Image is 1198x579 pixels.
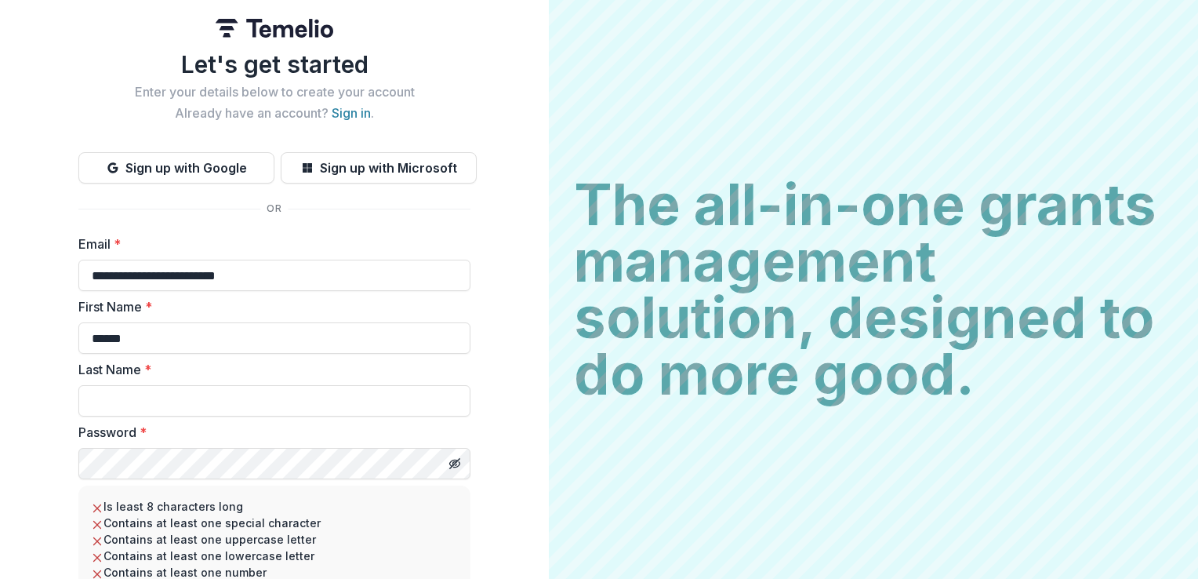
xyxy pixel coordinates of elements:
[91,548,458,564] li: Contains at least one lowercase letter
[78,360,461,379] label: Last Name
[442,451,467,476] button: Toggle password visibility
[91,498,458,515] li: Is least 8 characters long
[91,531,458,548] li: Contains at least one uppercase letter
[332,105,371,121] a: Sign in
[216,19,333,38] img: Temelio
[78,423,461,442] label: Password
[78,297,461,316] label: First Name
[78,106,470,121] h2: Already have an account? .
[78,85,470,100] h2: Enter your details below to create your account
[91,515,458,531] li: Contains at least one special character
[281,152,477,184] button: Sign up with Microsoft
[78,235,461,253] label: Email
[78,50,470,78] h1: Let's get started
[78,152,274,184] button: Sign up with Google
